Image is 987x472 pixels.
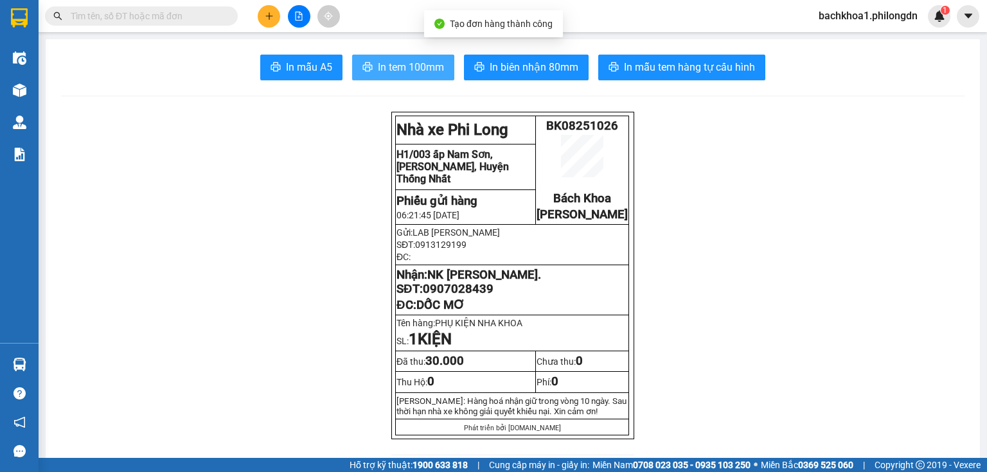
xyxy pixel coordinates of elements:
p: Tên hàng: [396,318,628,328]
span: PHỤ KIỆN NHA KHOA [435,318,528,328]
button: printerIn biên nhận 80mm [464,55,589,80]
strong: 1900 633 818 [413,460,468,470]
span: BK08251026 [546,119,618,133]
span: In mẫu A5 [286,59,332,75]
span: In mẫu tem hàng tự cấu hình [624,59,755,75]
span: In tem 100mm [378,59,444,75]
span: printer [609,62,619,74]
img: warehouse-icon [13,116,26,129]
button: plus [258,5,280,28]
span: Miền Nam [592,458,751,472]
span: NK [PERSON_NAME]. [427,268,541,282]
strong: Phiếu gửi hàng [396,194,477,208]
strong: 0369 525 060 [798,460,853,470]
span: 0 [576,354,583,368]
span: 30.000 [425,354,464,368]
strong: 0708 023 035 - 0935 103 250 [633,460,751,470]
strong: Nhà xe Phi Long [396,121,508,139]
img: warehouse-icon [13,358,26,371]
span: LAB [PERSON_NAME] [413,227,500,238]
button: printerIn mẫu A5 [260,55,342,80]
button: caret-down [957,5,979,28]
span: 0907028439 [423,282,493,296]
span: message [13,445,26,457]
span: Bách Khoa [553,191,611,205]
span: aim [324,12,333,21]
button: file-add [288,5,310,28]
td: Chưa thu: [536,351,629,372]
strong: KIỆN [418,330,452,348]
button: printerIn mẫu tem hàng tự cấu hình [598,55,765,80]
span: 1 [409,330,418,348]
span: 0 [427,374,434,389]
span: Cung cấp máy in - giấy in: [489,458,589,472]
span: check-circle [434,19,445,29]
span: printer [271,62,281,74]
img: warehouse-icon [13,83,26,97]
span: notification [13,416,26,428]
input: Tìm tên, số ĐT hoặc mã đơn [71,9,222,23]
strong: Nhận: SĐT: [396,268,541,296]
img: logo-vxr [11,8,28,28]
td: Phí: [536,372,629,392]
span: [PERSON_NAME] [537,207,628,222]
td: Thu Hộ: [396,372,536,392]
span: | [477,458,479,472]
span: Phát triển bởi [DOMAIN_NAME] [464,424,561,432]
span: | [863,458,865,472]
span: DỐC MƠ [416,298,465,312]
span: Tạo đơn hàng thành công [450,19,553,29]
span: file-add [294,12,303,21]
sup: 1 [941,6,950,15]
span: bachkhoa1.philongdn [808,8,928,24]
p: Gửi: [396,227,628,238]
span: H1/003 ấp Nam Sơn, [PERSON_NAME], Huyện Thống Nhất [396,148,509,185]
span: Miền Bắc [761,458,853,472]
img: solution-icon [13,148,26,161]
span: printer [474,62,485,74]
span: 0 [551,374,558,389]
span: [PERSON_NAME]: Hàng hoá nhận giữ trong vòng 10 ngày. Sau thời hạn nhà xe không giải quy... [396,396,627,416]
td: Đã thu: [396,351,536,372]
span: ĐC: [396,298,464,312]
span: SĐT: [396,240,467,250]
img: warehouse-icon [13,51,26,65]
span: copyright [916,460,925,469]
button: aim [317,5,340,28]
span: caret-down [963,10,974,22]
span: question-circle [13,387,26,399]
span: SL: [396,336,452,346]
span: 0913129199 [415,240,467,250]
span: ĐC: [396,252,411,262]
span: 1 [943,6,947,15]
span: plus [265,12,274,21]
span: printer [362,62,373,74]
span: 06:21:45 [DATE] [396,210,459,220]
button: printerIn tem 100mm [352,55,454,80]
span: search [53,12,62,21]
span: Hỗ trợ kỹ thuật: [350,458,468,472]
img: icon-new-feature [934,10,945,22]
span: ⚪️ [754,462,758,468]
span: In biên nhận 80mm [490,59,578,75]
